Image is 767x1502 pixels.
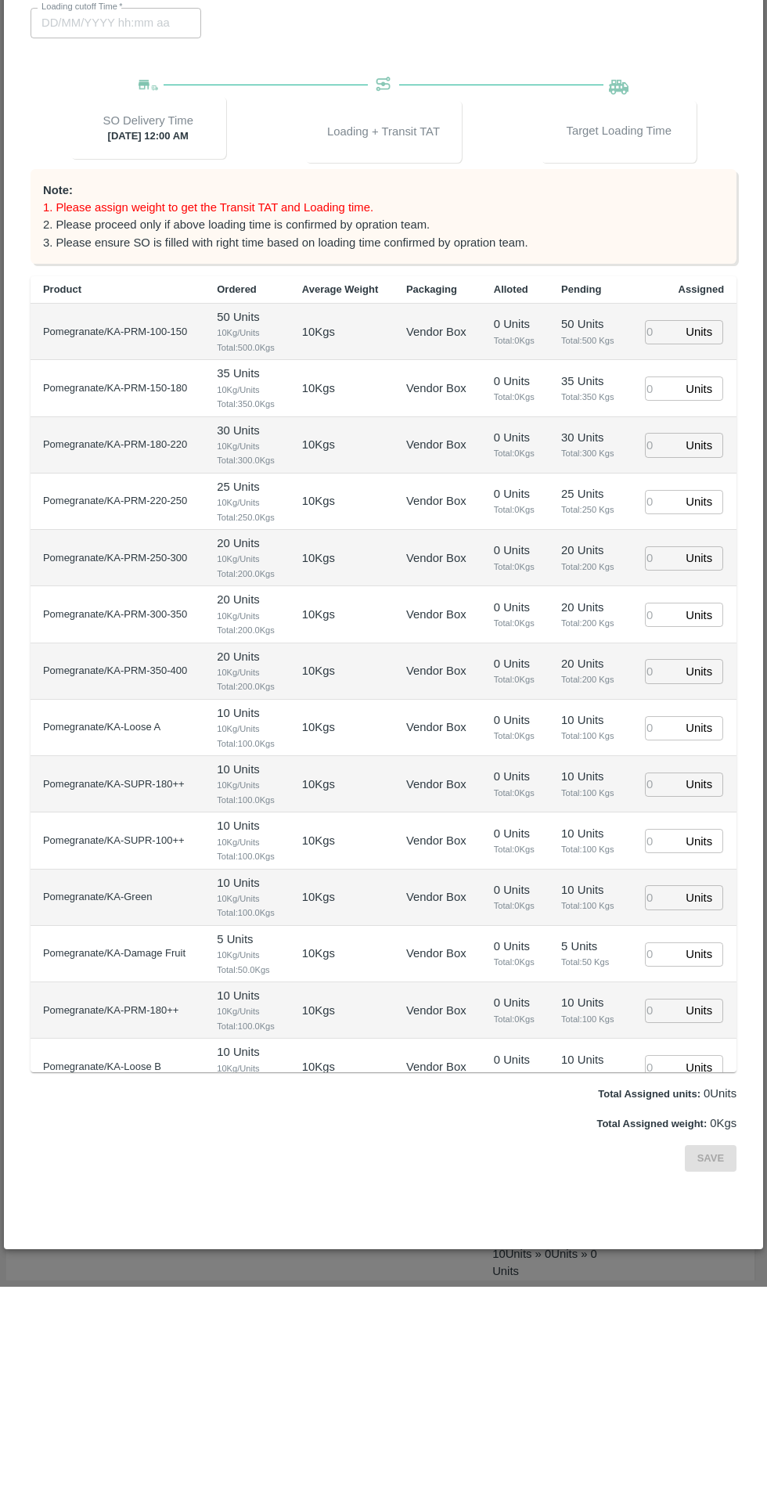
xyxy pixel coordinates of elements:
[494,718,536,732] span: Total: 0 Kgs
[561,499,601,510] b: Pending
[217,1219,277,1234] span: 10 Kg/Units
[561,1284,616,1298] span: Total: 100 Kgs
[217,637,277,654] p: 30 Units
[217,1259,277,1276] p: 10 Units
[561,588,616,605] p: 35 Units
[327,338,440,355] p: Loading + Transit TAT
[217,863,277,881] p: 20 Units
[302,651,335,668] p: 10 Kgs
[494,644,536,661] p: 0 Units
[406,821,466,838] p: Vendor Box
[561,1209,616,1226] p: 10 Units
[31,689,204,745] td: Pomegranate/KA-PRM-220-250
[561,701,616,718] p: 25 Units
[679,499,725,510] b: Assigned
[406,651,466,668] p: Vendor Box
[494,549,536,563] span: Total: 0 Kgs
[31,1198,204,1254] td: Pomegranate/KA-PRM-180++
[561,549,616,563] span: Total: 500 Kgs
[217,1008,277,1022] span: Total: 100.0 Kgs
[406,1273,466,1291] p: Vendor Box
[494,1001,536,1015] span: Total: 0 Kgs
[217,824,277,838] span: 10 Kg/Units
[217,1277,277,1291] span: 10 Kg/Units
[561,757,616,774] p: 20 Units
[645,705,679,729] input: 0
[31,519,204,575] td: Pomegranate/KA-PRM-100-150
[35,185,673,206] input: Select PO
[494,775,536,789] span: Total: 0 Kgs
[217,1146,277,1163] p: 5 Units
[494,1266,536,1284] p: 0 Units
[645,592,679,616] input: 0
[561,1170,616,1184] span: Total: 50 Kgs
[686,596,712,613] p: Units
[31,223,190,253] input: Choose date
[217,668,277,683] span: Total: 300.0 Kgs
[494,1227,536,1241] span: Total: 0 Kgs
[686,1217,712,1234] p: Units
[679,185,700,207] button: Clear
[217,726,277,740] span: Total: 250.0 Kgs
[217,598,277,612] span: 10 Kg/Units
[146,145,228,162] span: Purchase Order
[494,1170,536,1184] span: Total: 0 Kgs
[645,1214,679,1238] input: 0
[494,814,536,831] p: 0 Units
[494,1097,536,1114] p: 0 Units
[217,1202,277,1219] p: 10 Units
[217,937,277,951] span: 10 Kg/Units
[217,976,277,993] p: 10 Units
[494,1114,536,1128] span: Total: 0 Kgs
[31,971,204,1028] td: Pomegranate/KA-SUPR-180++
[302,499,379,510] b: Average Weight
[217,654,277,668] span: 10 Kg/Units
[686,1104,712,1122] p: Units
[31,92,559,130] div: MO-332314
[598,1303,700,1315] label: Total Assigned units:
[596,1333,707,1345] label: Total Assigned weight:
[50,145,113,162] span: Pack House
[494,1040,536,1057] p: 0 Units
[406,499,457,510] b: Packaging
[41,174,59,186] label: PO
[561,1153,616,1170] p: 5 Units
[686,822,712,839] p: Units
[561,1114,616,1128] span: Total: 100 Kgs
[561,814,616,831] p: 20 Units
[302,1160,335,1177] p: 10 Kgs
[41,216,123,229] label: Loading cutoff Time
[561,944,616,958] span: Total: 100 Kgs
[217,750,277,767] p: 20 Units
[566,337,672,355] p: Target Loading Time
[598,1300,736,1317] p: 0 Units
[217,1178,277,1192] span: Total: 50.0 Kgs
[494,1057,536,1072] span: Total: 0 Kgs
[43,431,724,448] p: 2. Please proceed only if above loading time is confirmed by opration team.
[406,991,466,1008] p: Vendor Box
[217,1121,277,1135] span: Total: 100.0 Kgs
[686,765,712,782] p: Units
[31,859,204,915] td: Pomegranate/KA-PRM-350-400
[561,1266,616,1284] p: 10 Units
[645,1100,679,1125] input: 0
[31,115,90,128] span: SO-606843
[217,580,277,597] p: 35 Units
[217,499,257,510] b: Ordered
[686,1161,712,1178] p: Units
[217,693,277,711] p: 25 Units
[217,767,277,781] span: 10 Kg/Units
[31,1141,204,1198] td: Pomegranate/KA-Damage Fruit
[494,1284,536,1298] span: Total: 0 Kgs
[217,993,277,1007] span: 10 Kg/Units
[645,988,679,1012] input: 0
[494,531,536,548] p: 0 Units
[561,983,616,1000] p: 10 Units
[494,983,536,1000] p: 0 Units
[302,1273,335,1291] p: 10 Kgs
[43,499,81,510] b: Product
[494,870,536,888] p: 0 Units
[217,541,277,555] span: 10 Kg/Units
[686,935,712,952] p: Units
[217,1050,277,1064] span: 10 Kg/Units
